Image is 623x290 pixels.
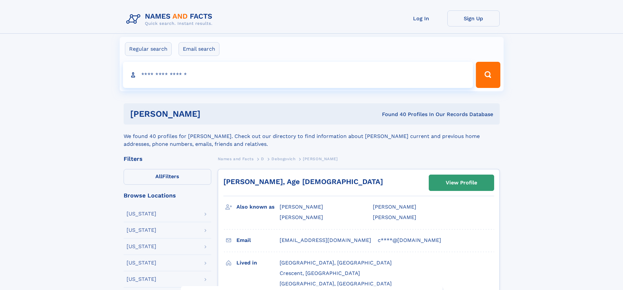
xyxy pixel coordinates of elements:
[127,228,156,233] div: [US_STATE]
[373,204,416,210] span: [PERSON_NAME]
[261,155,264,163] a: D
[280,260,392,266] span: [GEOGRAPHIC_DATA], [GEOGRAPHIC_DATA]
[303,157,338,161] span: [PERSON_NAME]
[127,260,156,265] div: [US_STATE]
[223,178,383,186] a: [PERSON_NAME], Age [DEMOGRAPHIC_DATA]
[127,244,156,249] div: [US_STATE]
[124,10,218,28] img: Logo Names and Facts
[130,110,291,118] h1: [PERSON_NAME]
[280,204,323,210] span: [PERSON_NAME]
[123,62,473,88] input: search input
[125,42,172,56] label: Regular search
[271,157,295,161] span: Debogovich
[179,42,219,56] label: Email search
[124,125,500,148] div: We found 40 profiles for [PERSON_NAME]. Check out our directory to find information about [PERSON...
[429,175,494,191] a: View Profile
[236,235,280,246] h3: Email
[373,214,416,220] span: [PERSON_NAME]
[476,62,500,88] button: Search Button
[124,193,211,198] div: Browse Locations
[261,157,264,161] span: D
[124,156,211,162] div: Filters
[395,10,447,26] a: Log In
[127,211,156,216] div: [US_STATE]
[218,155,254,163] a: Names and Facts
[236,257,280,268] h3: Lived in
[127,277,156,282] div: [US_STATE]
[280,270,360,276] span: Crescent, [GEOGRAPHIC_DATA]
[155,173,162,179] span: All
[291,111,493,118] div: Found 40 Profiles In Our Records Database
[280,281,392,287] span: [GEOGRAPHIC_DATA], [GEOGRAPHIC_DATA]
[446,175,477,190] div: View Profile
[447,10,500,26] a: Sign Up
[124,169,211,185] label: Filters
[280,237,371,243] span: [EMAIL_ADDRESS][DOMAIN_NAME]
[280,214,323,220] span: [PERSON_NAME]
[236,201,280,213] h3: Also known as
[271,155,295,163] a: Debogovich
